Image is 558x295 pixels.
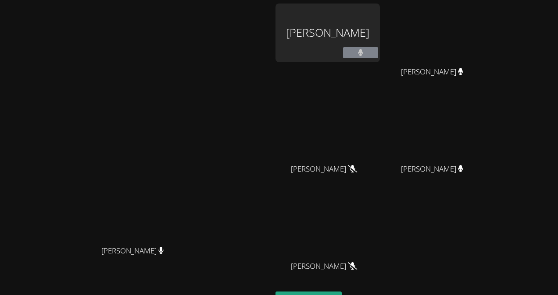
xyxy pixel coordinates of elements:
[291,163,357,176] span: [PERSON_NAME]
[401,163,464,176] span: [PERSON_NAME]
[101,245,164,257] span: [PERSON_NAME]
[291,260,357,273] span: [PERSON_NAME]
[275,4,380,62] div: [PERSON_NAME]
[401,66,464,78] span: [PERSON_NAME]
